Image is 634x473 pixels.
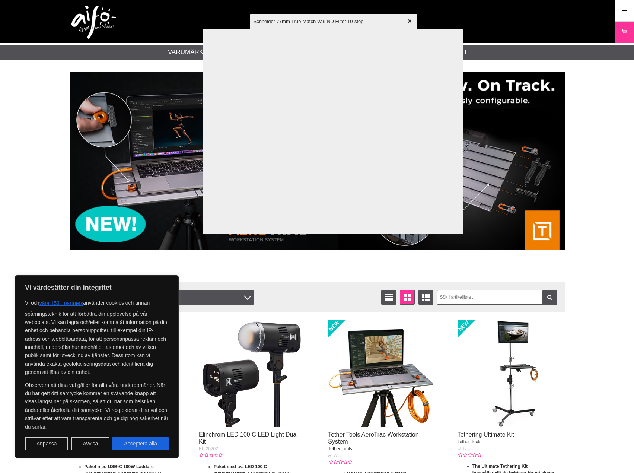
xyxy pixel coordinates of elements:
p: Vi och använder cookies och annan spårningsteknik för att förbättra din upplevelse på vår webbpla... [25,296,169,377]
button: våra 1531 partners [39,296,83,310]
button: Anpassa [25,437,68,450]
p: Observera att dina val gäller för alla våra underdomäner. När du har gett ditt samtycke kommer en... [25,381,169,431]
input: Sök produkter ... [250,8,417,34]
img: logo.png [71,6,116,39]
p: Vi värdesätter din integritet [25,283,169,292]
button: Acceptera alla [112,437,169,450]
div: Vi värdesätter din integritet [15,275,179,458]
a: Varumärken [168,47,212,57]
button: Avvisa [71,437,109,450]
